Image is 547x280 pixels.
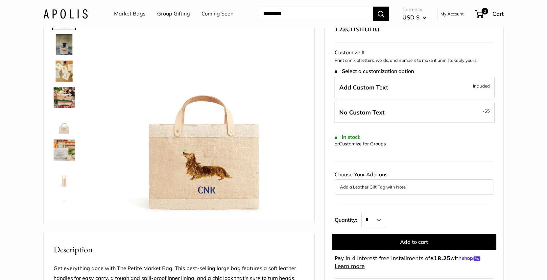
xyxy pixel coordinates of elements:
a: 0 Cart [475,9,504,19]
a: Coming Soon [202,9,233,19]
h2: Description [54,243,304,256]
img: Petite Market Bag in Natural Dachshund [54,34,75,55]
img: Apolis [43,9,88,18]
input: Search... [258,7,373,21]
span: No Custom Text [339,109,385,116]
div: Customize It [335,48,493,58]
img: description_Seal of authenticity printed on the backside of every bag. [54,113,75,134]
a: My Account [440,10,464,18]
img: Petite Market Bag in Natural Dachshund [96,8,304,216]
a: description_Elevated any trip to the market [52,138,76,162]
span: Petite Market Bag in Natural Dachshund [335,10,470,34]
a: Petite Market Bag in Natural Dachshund [52,33,76,57]
div: Choose Your Add-ons [335,170,493,195]
span: Select a customization option [335,68,414,74]
span: - [483,107,490,115]
a: Customize for Groups [339,141,386,147]
a: Group Gifting [157,9,190,19]
p: Print a mix of letters, words, and numbers to make it unmistakably yours. [335,57,493,64]
span: Add Custom Text [339,84,388,91]
a: description_Side view of the Petite Market Bag [52,165,76,188]
img: description_Elevated any trip to the market [54,140,75,161]
span: $5 [485,108,490,114]
button: Search [373,7,389,21]
img: Petite Market Bag in Natural Dachshund [54,192,75,213]
img: Petite Market Bag in Natural Dachshund [54,87,75,108]
div: or [335,140,386,148]
span: Currency [402,5,426,14]
button: Add to cart [332,234,496,250]
a: Petite Market Bag in Natural Dachshund [52,191,76,215]
button: USD $ [402,12,426,23]
span: In stock [335,134,361,140]
a: description_The artist's desk in Ventura CA [52,59,76,83]
button: Add a Leather Gift Tag with Note [340,183,488,191]
img: description_Side view of the Petite Market Bag [54,166,75,187]
a: description_Seal of authenticity printed on the backside of every bag. [52,112,76,136]
label: Quantity: [335,211,361,227]
label: Leave Blank [334,102,495,123]
span: Included [473,82,490,90]
a: Petite Market Bag in Natural Dachshund [52,86,76,109]
a: Market Bags [114,9,146,19]
label: Add Custom Text [334,77,495,98]
span: USD $ [402,14,419,21]
span: 0 [482,8,488,14]
span: Cart [492,10,504,17]
img: description_The artist's desk in Ventura CA [54,61,75,82]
